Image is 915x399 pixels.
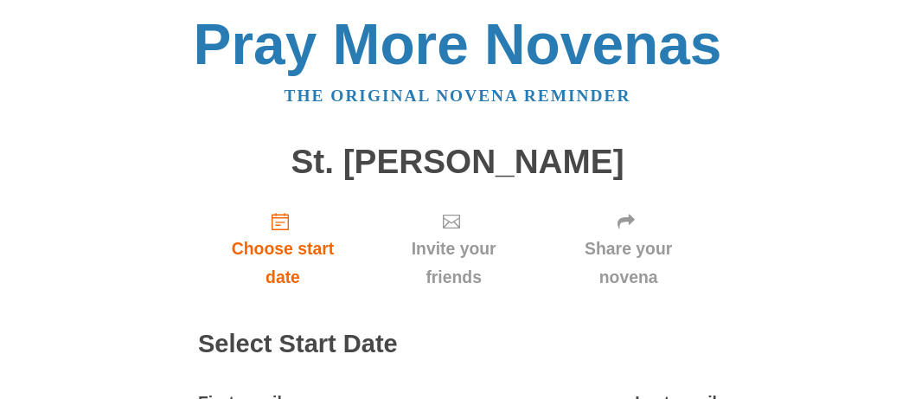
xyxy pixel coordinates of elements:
[198,197,368,300] a: Choose start date
[285,87,631,105] a: The original novena reminder
[385,235,522,292] span: Invite your friends
[540,197,717,300] a: Share your novena
[198,331,717,358] h2: Select Start Date
[368,197,540,300] a: Invite your friends
[194,12,722,76] a: Pray More Novenas
[198,144,717,181] h1: St. [PERSON_NAME]
[557,235,700,292] span: Share your novena
[215,235,350,292] span: Choose start date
